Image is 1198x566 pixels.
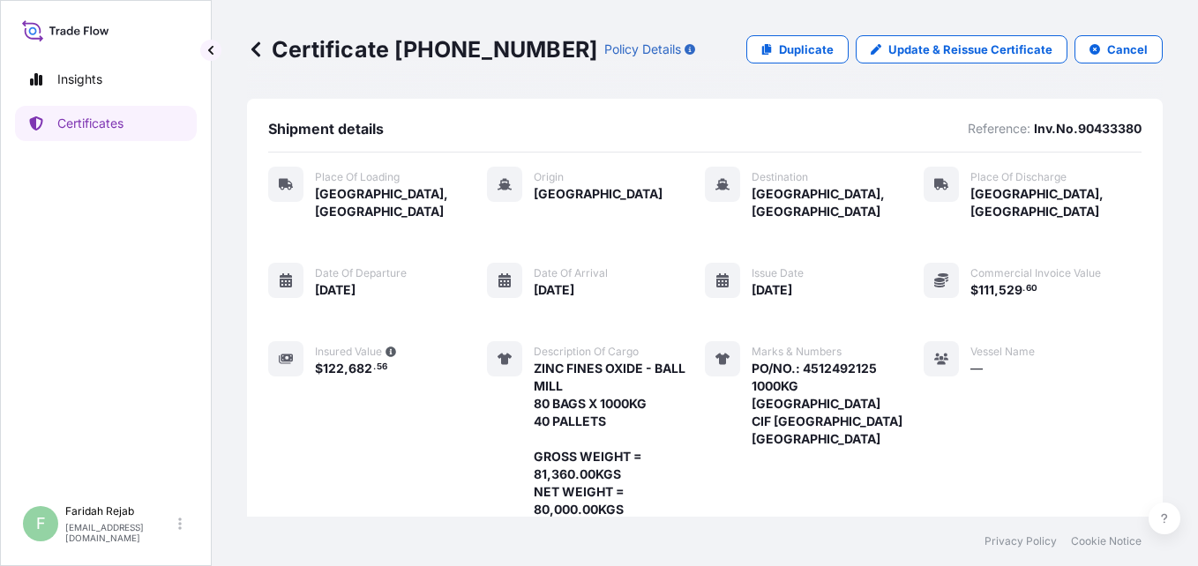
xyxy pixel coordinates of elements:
[752,266,804,280] span: Issue Date
[779,41,834,58] p: Duplicate
[315,170,400,184] span: Place of Loading
[534,170,564,184] span: Origin
[752,170,808,184] span: Destination
[970,345,1035,359] span: Vessel Name
[994,284,999,296] span: ,
[1022,286,1025,292] span: .
[1074,35,1163,63] button: Cancel
[315,362,323,375] span: $
[1026,286,1037,292] span: 60
[534,345,639,359] span: Description of cargo
[15,62,197,97] a: Insights
[315,185,487,220] span: [GEOGRAPHIC_DATA], [GEOGRAPHIC_DATA]
[315,281,356,299] span: [DATE]
[344,362,348,375] span: ,
[856,35,1067,63] a: Update & Reissue Certificate
[534,360,706,518] span: ZINC FINES OXIDE - BALL MILL 80 BAGS X 1000KG 40 PALLETS GROSS WEIGHT = 81,360.00KGS NET WEIGHT =...
[985,534,1057,548] a: Privacy Policy
[534,281,574,299] span: [DATE]
[57,71,102,88] p: Insights
[534,266,608,280] span: Date of arrival
[65,522,175,543] p: [EMAIL_ADDRESS][DOMAIN_NAME]
[968,120,1030,138] p: Reference:
[970,284,978,296] span: $
[1107,41,1148,58] p: Cancel
[373,364,376,370] span: .
[15,106,197,141] a: Certificates
[752,185,924,220] span: [GEOGRAPHIC_DATA], [GEOGRAPHIC_DATA]
[65,504,175,518] p: Faridah Rejab
[1071,534,1142,548] a: Cookie Notice
[315,345,382,359] span: Insured Value
[36,515,46,532] span: F
[1034,120,1142,138] p: Inv.No.90433380
[323,362,344,375] span: 122
[978,284,994,296] span: 111
[752,345,842,359] span: Marks & Numbers
[752,281,792,299] span: [DATE]
[970,185,1142,220] span: [GEOGRAPHIC_DATA], [GEOGRAPHIC_DATA]
[534,185,663,203] span: [GEOGRAPHIC_DATA]
[377,364,387,370] span: 56
[999,284,1022,296] span: 529
[315,266,407,280] span: Date of departure
[752,360,924,448] span: PO/NO.: 4512492125 1000KG [GEOGRAPHIC_DATA] CIF [GEOGRAPHIC_DATA] [GEOGRAPHIC_DATA]
[746,35,849,63] a: Duplicate
[970,266,1101,280] span: Commercial Invoice Value
[268,120,384,138] span: Shipment details
[888,41,1052,58] p: Update & Reissue Certificate
[57,115,124,132] p: Certificates
[348,362,372,375] span: 682
[970,170,1067,184] span: Place of discharge
[604,41,681,58] p: Policy Details
[247,35,597,63] p: Certificate [PHONE_NUMBER]
[970,360,983,377] span: —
